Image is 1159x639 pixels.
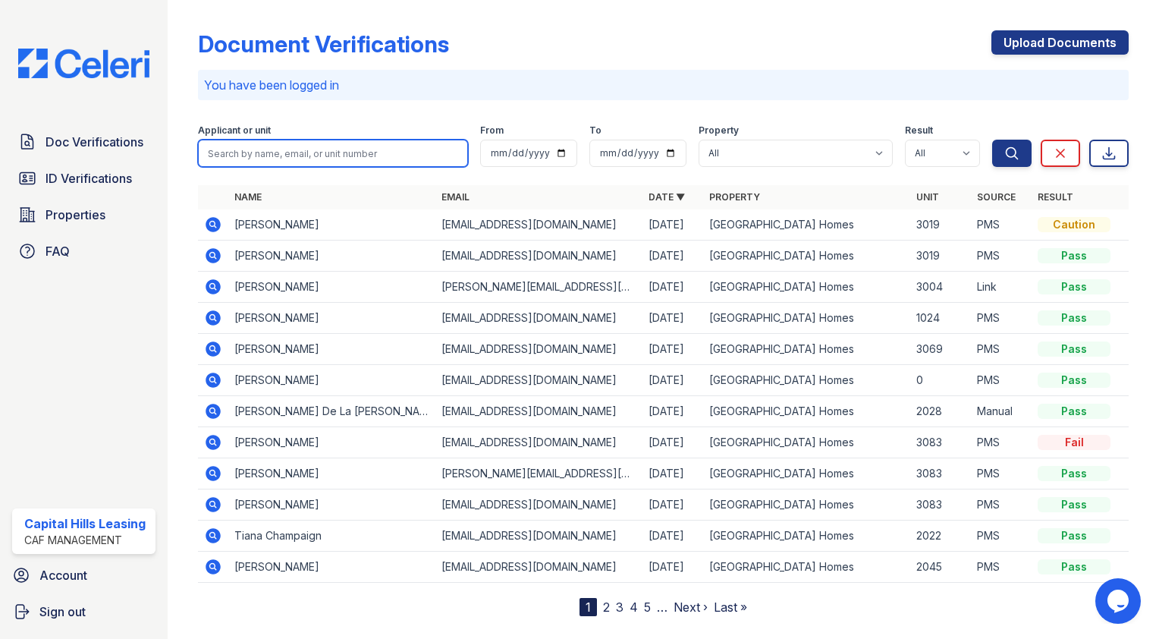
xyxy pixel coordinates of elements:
[1095,578,1144,624] iframe: chat widget
[971,489,1032,521] td: PMS
[657,598,667,616] span: …
[1038,191,1073,203] a: Result
[642,303,703,334] td: [DATE]
[703,458,910,489] td: [GEOGRAPHIC_DATA] Homes
[642,552,703,583] td: [DATE]
[703,552,910,583] td: [GEOGRAPHIC_DATA] Homes
[228,365,435,396] td: [PERSON_NAME]
[228,489,435,521] td: [PERSON_NAME]
[198,30,449,58] div: Document Verifications
[589,124,601,137] label: To
[435,458,642,489] td: [PERSON_NAME][EMAIL_ADDRESS][PERSON_NAME][DOMAIN_NAME]
[1038,342,1110,357] div: Pass
[1038,373,1110,388] div: Pass
[24,515,146,533] div: Capital Hills Leasing
[39,603,86,621] span: Sign out
[910,241,971,272] td: 3019
[12,200,155,230] a: Properties
[435,365,642,396] td: [EMAIL_ADDRESS][DOMAIN_NAME]
[642,272,703,303] td: [DATE]
[644,600,651,615] a: 5
[1038,497,1110,512] div: Pass
[991,30,1129,55] a: Upload Documents
[971,365,1032,396] td: PMS
[977,191,1016,203] a: Source
[642,458,703,489] td: [DATE]
[6,597,162,627] a: Sign out
[1038,217,1110,232] div: Caution
[46,206,105,224] span: Properties
[916,191,939,203] a: Unit
[714,600,747,615] a: Last »
[971,334,1032,365] td: PMS
[12,236,155,266] a: FAQ
[435,396,642,427] td: [EMAIL_ADDRESS][DOMAIN_NAME]
[703,521,910,552] td: [GEOGRAPHIC_DATA] Homes
[435,303,642,334] td: [EMAIL_ADDRESS][DOMAIN_NAME]
[435,427,642,458] td: [EMAIL_ADDRESS][DOMAIN_NAME]
[228,458,435,489] td: [PERSON_NAME]
[971,552,1032,583] td: PMS
[228,209,435,241] td: [PERSON_NAME]
[228,396,435,427] td: [PERSON_NAME] De La [PERSON_NAME]
[649,191,685,203] a: Date ▼
[674,600,708,615] a: Next ›
[971,396,1032,427] td: Manual
[910,209,971,241] td: 3019
[1038,404,1110,419] div: Pass
[971,272,1032,303] td: Link
[435,521,642,552] td: [EMAIL_ADDRESS][DOMAIN_NAME]
[699,124,739,137] label: Property
[642,489,703,521] td: [DATE]
[435,489,642,521] td: [EMAIL_ADDRESS][DOMAIN_NAME]
[579,598,597,616] div: 1
[642,209,703,241] td: [DATE]
[905,124,933,137] label: Result
[24,533,146,548] div: CAF Management
[228,303,435,334] td: [PERSON_NAME]
[971,209,1032,241] td: PMS
[910,272,971,303] td: 3004
[441,191,470,203] a: Email
[630,600,638,615] a: 4
[198,124,271,137] label: Applicant or unit
[971,521,1032,552] td: PMS
[1038,466,1110,481] div: Pass
[703,303,910,334] td: [GEOGRAPHIC_DATA] Homes
[46,133,143,151] span: Doc Verifications
[910,427,971,458] td: 3083
[228,552,435,583] td: [PERSON_NAME]
[46,169,132,187] span: ID Verifications
[703,365,910,396] td: [GEOGRAPHIC_DATA] Homes
[1038,559,1110,574] div: Pass
[709,191,760,203] a: Property
[910,458,971,489] td: 3083
[703,489,910,521] td: [GEOGRAPHIC_DATA] Homes
[228,334,435,365] td: [PERSON_NAME]
[910,396,971,427] td: 2028
[12,127,155,157] a: Doc Verifications
[435,272,642,303] td: [PERSON_NAME][EMAIL_ADDRESS][PERSON_NAME][DOMAIN_NAME]
[228,427,435,458] td: [PERSON_NAME]
[642,427,703,458] td: [DATE]
[480,124,504,137] label: From
[435,241,642,272] td: [EMAIL_ADDRESS][DOMAIN_NAME]
[910,552,971,583] td: 2045
[642,396,703,427] td: [DATE]
[46,242,70,260] span: FAQ
[204,76,1123,94] p: You have been logged in
[642,334,703,365] td: [DATE]
[910,303,971,334] td: 1024
[234,191,262,203] a: Name
[703,334,910,365] td: [GEOGRAPHIC_DATA] Homes
[703,427,910,458] td: [GEOGRAPHIC_DATA] Homes
[12,163,155,194] a: ID Verifications
[1038,248,1110,263] div: Pass
[228,272,435,303] td: [PERSON_NAME]
[435,209,642,241] td: [EMAIL_ADDRESS][DOMAIN_NAME]
[910,489,971,521] td: 3083
[703,241,910,272] td: [GEOGRAPHIC_DATA] Homes
[198,140,468,167] input: Search by name, email, or unit number
[971,303,1032,334] td: PMS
